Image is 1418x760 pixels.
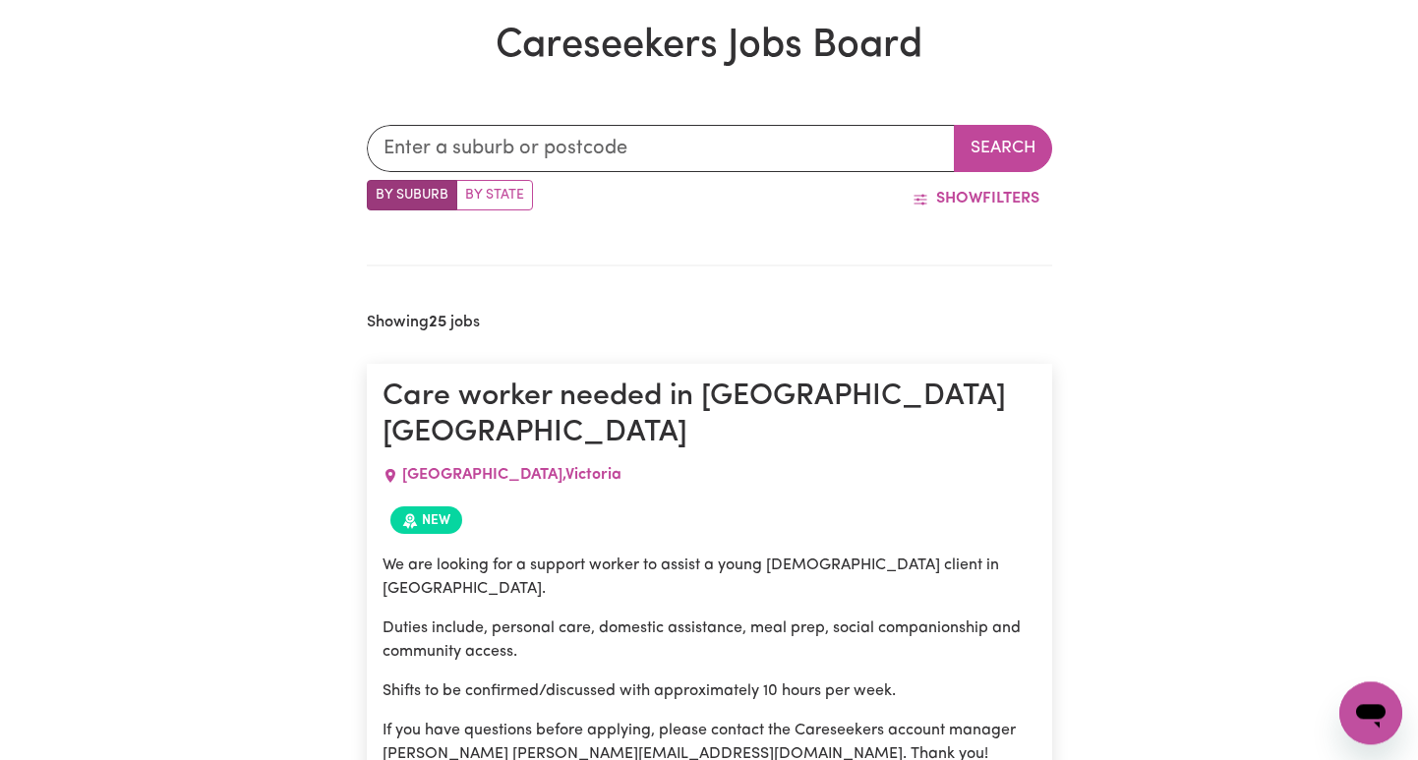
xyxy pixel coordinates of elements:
[900,180,1052,217] button: ShowFilters
[367,180,457,210] label: Search by suburb/post code
[383,679,1036,703] p: Shifts to be confirmed/discussed with approximately 10 hours per week.
[954,125,1052,172] button: Search
[367,125,955,172] input: Enter a suburb or postcode
[1339,681,1402,744] iframe: Button to launch messaging window
[936,191,982,206] span: Show
[402,467,621,483] span: [GEOGRAPHIC_DATA] , Victoria
[383,616,1036,664] p: Duties include, personal care, domestic assistance, meal prep, social companionship and community...
[367,314,480,332] h2: Showing jobs
[390,506,462,534] span: Job posted within the last 30 days
[429,315,446,330] b: 25
[383,554,1036,601] p: We are looking for a support worker to assist a young [DEMOGRAPHIC_DATA] client in [GEOGRAPHIC_DA...
[383,380,1036,451] h1: Care worker needed in [GEOGRAPHIC_DATA] [GEOGRAPHIC_DATA]
[456,180,533,210] label: Search by state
